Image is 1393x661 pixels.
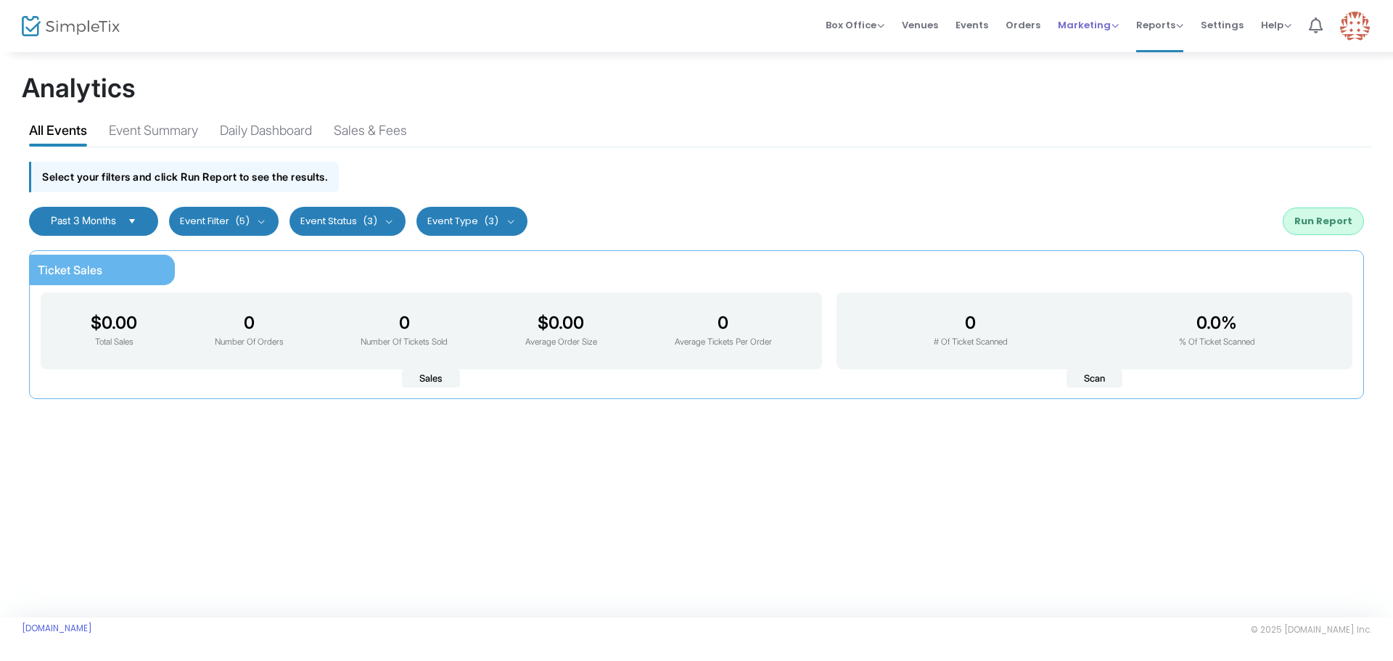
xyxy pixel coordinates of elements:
[902,7,938,44] span: Venues
[215,336,284,349] p: Number Of Orders
[956,7,988,44] span: Events
[51,214,116,226] span: Past 3 Months
[402,369,460,388] span: Sales
[289,207,406,236] button: Event Status
[169,207,279,236] button: Event Filter
[1179,336,1255,349] p: % Of Ticket Scanned
[122,215,142,227] button: Select
[826,18,884,32] span: Box Office
[484,215,498,227] span: (3)
[363,215,377,227] span: (3)
[1058,18,1119,32] span: Marketing
[91,336,137,349] p: Total Sales
[1067,369,1122,388] span: Scan
[235,215,250,227] span: (5)
[675,336,772,349] p: Average Tickets Per Order
[220,120,312,146] div: Daily Dashboard
[675,313,772,333] h3: 0
[934,336,1008,349] p: # Of Ticket Scanned
[1136,18,1183,32] span: Reports
[109,120,198,146] div: Event Summary
[361,313,448,333] h3: 0
[29,162,339,192] div: Select your filters and click Run Report to see the results.
[215,313,284,333] h3: 0
[1261,18,1291,32] span: Help
[1006,7,1040,44] span: Orders
[1201,7,1244,44] span: Settings
[525,336,597,349] p: Average Order Size
[416,207,527,236] button: Event Type
[1251,624,1371,636] span: © 2025 [DOMAIN_NAME] Inc.
[38,263,102,277] span: Ticket Sales
[934,313,1008,333] h3: 0
[525,313,597,333] h3: $0.00
[29,120,87,146] div: All Events
[91,313,137,333] h3: $0.00
[22,73,1371,104] h1: Analytics
[334,120,407,146] div: Sales & Fees
[22,623,92,634] a: [DOMAIN_NAME]
[1283,208,1364,235] button: Run Report
[361,336,448,349] p: Number Of Tickets Sold
[1179,313,1255,333] h3: 0.0%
